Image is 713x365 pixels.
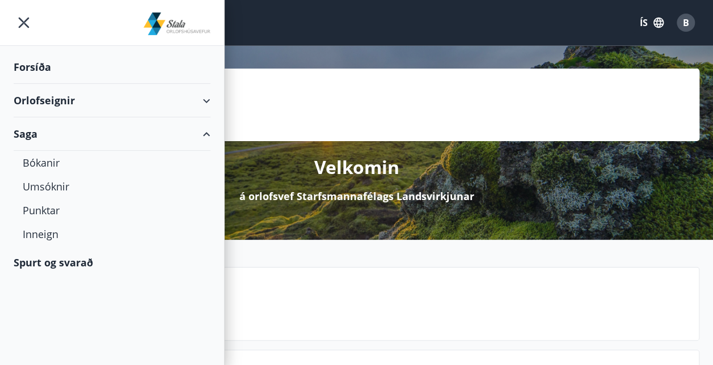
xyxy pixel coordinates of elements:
[144,12,211,35] img: union_logo
[23,198,201,222] div: Punktar
[97,296,690,315] p: Næstu helgi
[672,9,699,36] button: B
[23,175,201,198] div: Umsóknir
[14,117,210,151] div: Saga
[239,189,474,203] p: á orlofsvef Starfsmannafélags Landsvirkjunar
[683,16,689,29] span: B
[14,12,34,33] button: menu
[23,151,201,175] div: Bókanir
[314,155,399,180] p: Velkomin
[23,222,201,246] div: Inneign
[634,12,670,33] button: ÍS
[14,84,210,117] div: Orlofseignir
[14,246,210,279] div: Spurt og svarað
[14,50,210,84] div: Forsíða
